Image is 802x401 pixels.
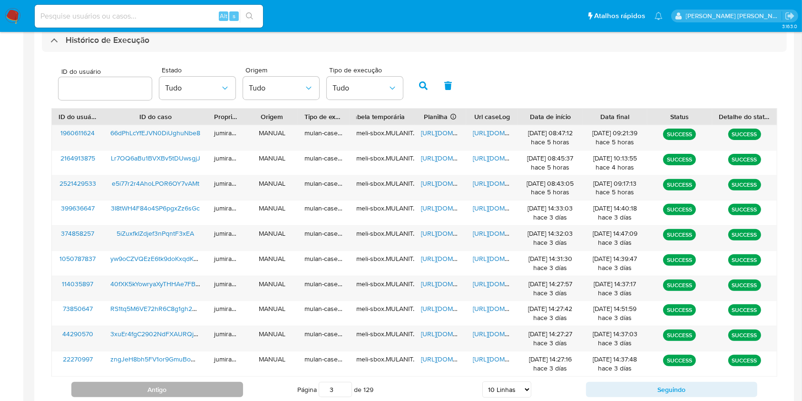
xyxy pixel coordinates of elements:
span: Atalhos rápidos [594,11,645,21]
a: Sair [785,11,795,21]
span: 3.163.0 [782,22,797,30]
input: Pesquise usuários ou casos... [35,10,263,22]
p: juliane.miranda@mercadolivre.com [686,11,782,20]
a: Notificações [655,12,663,20]
button: search-icon [240,10,259,23]
span: Alt [220,11,227,20]
span: s [233,11,235,20]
